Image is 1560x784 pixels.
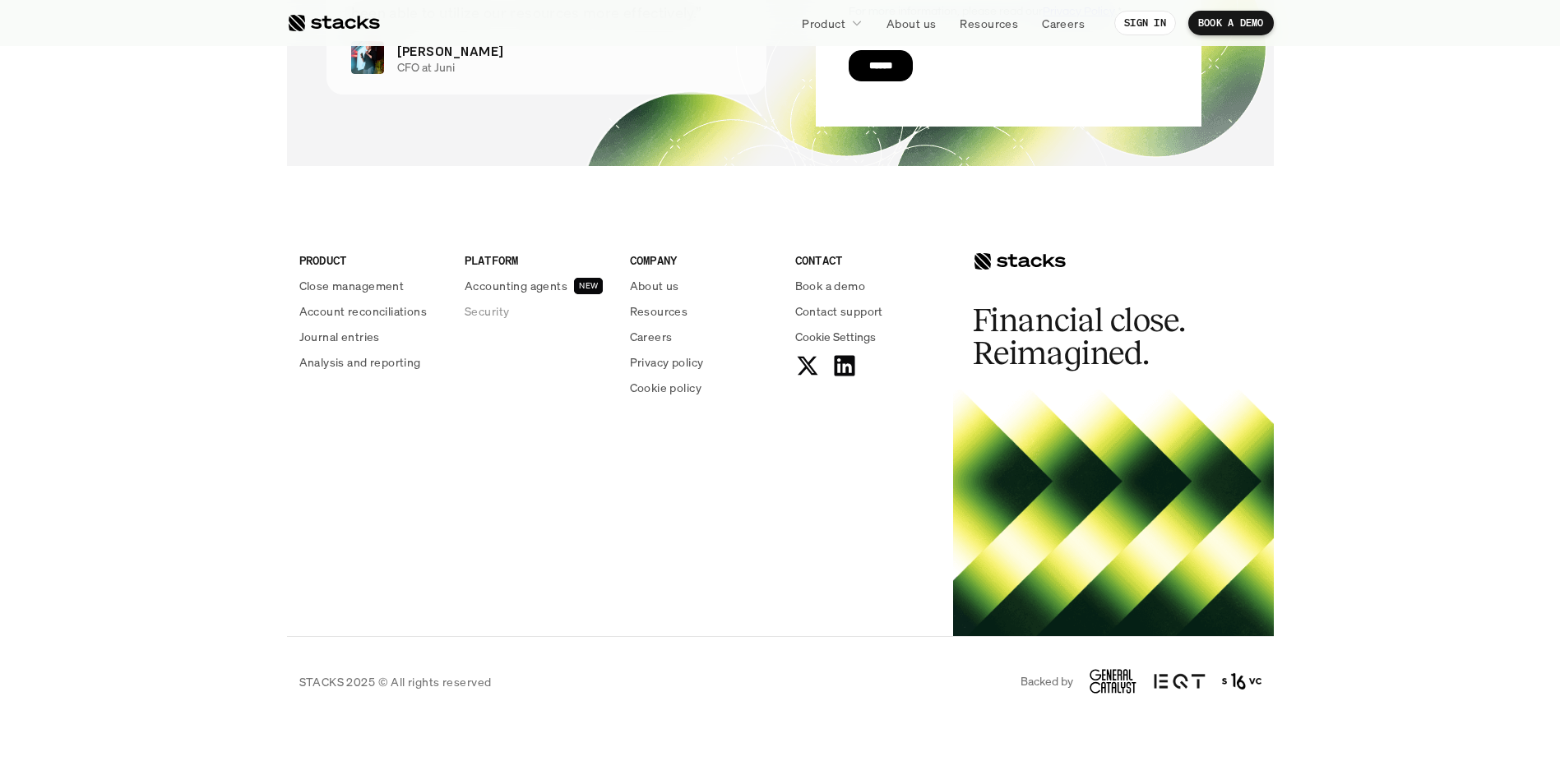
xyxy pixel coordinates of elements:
p: Product [802,15,845,32]
a: Analysis and reporting [299,353,445,371]
h2: NEW [579,281,598,291]
a: Contact support [795,302,941,320]
p: About us [630,277,679,294]
p: Accounting agents [465,277,567,294]
a: About us [630,277,775,294]
a: About us [877,8,946,38]
span: Cookie Settings [795,328,876,345]
button: Cookie Trigger [795,328,876,345]
p: PRODUCT [299,251,445,269]
p: Close management [299,277,405,294]
p: Careers [630,328,673,345]
a: Privacy policy [630,353,775,371]
a: Cookie policy [630,379,775,396]
p: Privacy policy [630,353,704,371]
a: Account reconciliations [299,302,445,320]
p: PLATFORM [465,251,610,269]
a: Resources [630,302,775,320]
p: Resources [630,302,688,320]
p: SIGN IN [1124,17,1166,29]
p: Analysis and reporting [299,353,421,371]
a: Resources [950,8,1028,38]
p: COMPANY [630,251,775,269]
p: [PERSON_NAME] [397,41,504,61]
p: Book a demo [795,277,866,294]
p: Security [465,302,509,320]
p: Resources [960,15,1018,32]
p: BOOK A DEMO [1198,17,1264,29]
p: Backed by [1021,675,1073,689]
a: Careers [1032,8,1095,38]
p: Account reconciliations [299,302,428,320]
a: Close management [299,277,445,294]
p: About us [886,15,936,32]
p: CFO at Juni [397,61,729,75]
p: Cookie policy [630,379,701,396]
p: Careers [1042,15,1085,32]
h2: Financial close. Reimagined. [973,304,1220,370]
a: Privacy Policy [194,380,266,392]
a: SIGN IN [1114,11,1176,35]
p: Journal entries [299,328,380,345]
a: BOOK A DEMO [1188,11,1274,35]
a: Book a demo [795,277,941,294]
a: Security [465,302,610,320]
a: Journal entries [299,328,445,345]
a: Accounting agentsNEW [465,277,610,294]
a: Careers [630,328,775,345]
p: Contact support [795,302,883,320]
p: STACKS 2025 © All rights reserved [299,673,492,690]
p: CONTACT [795,251,941,269]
